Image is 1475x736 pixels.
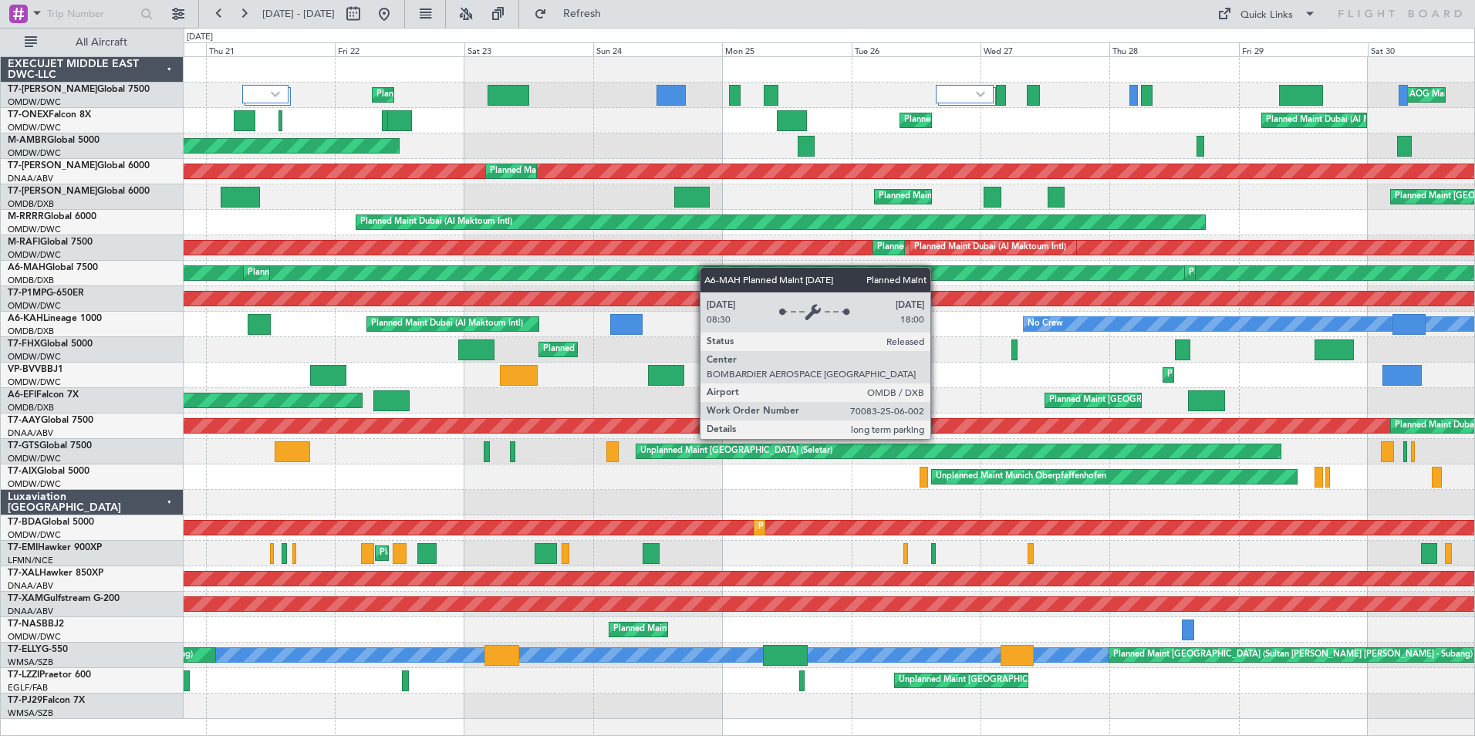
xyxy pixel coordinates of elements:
a: T7-BDAGlobal 5000 [8,518,94,527]
a: DNAA/ABV [8,580,53,592]
div: Sun 24 [593,42,722,56]
span: T7-AAY [8,416,41,425]
span: A6-KAH [8,314,43,323]
span: M-AMBR [8,136,47,145]
span: T7-AIX [8,467,37,476]
div: Unplanned Maint [GEOGRAPHIC_DATA] (Seletar) [640,440,832,463]
a: T7-ONEXFalcon 8X [8,110,91,120]
span: VP-BVV [8,365,41,374]
input: Trip Number [47,2,136,25]
span: T7-XAL [8,569,39,578]
span: T7-ONEX [8,110,49,120]
span: T7-NAS [8,620,42,629]
a: OMDW/DWC [8,147,61,159]
div: AOG Maint [GEOGRAPHIC_DATA] (Dubai Intl) [823,389,1004,412]
div: Planned Maint [GEOGRAPHIC_DATA] ([GEOGRAPHIC_DATA] Intl) [1189,262,1446,285]
a: OMDB/DXB [8,326,54,337]
a: OMDB/DXB [8,198,54,210]
a: T7-XAMGulfstream G-200 [8,594,120,603]
span: T7-ELLY [8,645,42,654]
a: T7-GTSGlobal 7500 [8,441,92,451]
a: T7-[PERSON_NAME]Global 6000 [8,161,150,170]
a: OMDW/DWC [8,631,61,643]
div: Mon 25 [722,42,851,56]
a: T7-XALHawker 850XP [8,569,103,578]
a: DNAA/ABV [8,173,53,184]
a: T7-[PERSON_NAME]Global 6000 [8,187,150,196]
div: Planned Maint [GEOGRAPHIC_DATA] ([GEOGRAPHIC_DATA] Intl) [1049,389,1307,412]
a: T7-[PERSON_NAME]Global 7500 [8,85,150,94]
span: M-RRRR [8,212,44,221]
a: T7-FHXGlobal 5000 [8,339,93,349]
a: T7-PJ29Falcon 7X [8,696,85,705]
span: Refresh [550,8,615,19]
a: T7-EMIHawker 900XP [8,543,102,552]
span: [DATE] - [DATE] [262,7,335,21]
button: Quick Links [1210,2,1324,26]
a: M-AMBRGlobal 5000 [8,136,100,145]
a: A6-MAHGlobal 7500 [8,263,98,272]
div: Planned Maint [GEOGRAPHIC_DATA] ([GEOGRAPHIC_DATA] Intl) [879,185,1136,208]
a: T7-LZZIPraetor 600 [8,670,91,680]
a: T7-ELLYG-550 [8,645,68,654]
a: WMSA/SZB [8,657,53,668]
a: OMDB/DXB [8,402,54,414]
img: arrow-gray.svg [976,91,985,97]
a: VP-BVVBBJ1 [8,365,63,374]
a: A6-KAHLineage 1000 [8,314,102,323]
span: T7-P1MP [8,289,46,298]
a: OMDW/DWC [8,249,61,261]
a: OMDW/DWC [8,529,61,541]
a: T7-P1MPG-650ER [8,289,84,298]
span: A6-EFI [8,390,36,400]
div: Planned Maint [PERSON_NAME] [380,542,508,565]
span: T7-LZZI [8,670,39,680]
span: A6-MAH [8,263,46,272]
div: Planned Maint Dubai (Al Maktoum Intl) [1167,363,1319,387]
a: DNAA/ABV [8,606,53,617]
a: OMDW/DWC [8,122,61,133]
div: Tue 26 [852,42,981,56]
a: WMSA/SZB [8,707,53,719]
span: T7-XAM [8,594,43,603]
div: Planned Maint Dubai (Al Maktoum Intl) [360,211,512,234]
div: Planned Maint Dubai (Al Maktoum Intl) [758,516,910,539]
div: Planned Maint Dubai (Al Maktoum Intl) [490,160,642,183]
span: All Aircraft [40,37,163,48]
div: [DATE] [187,31,213,44]
span: T7-BDA [8,518,42,527]
img: arrow-gray.svg [271,91,280,97]
div: Planned Maint Dubai (Al Maktoum Intl) [371,312,523,336]
div: Planned Maint Dubai (Al Maktoum Intl) [904,109,1056,132]
a: OMDW/DWC [8,453,61,464]
a: M-RAFIGlobal 7500 [8,238,93,247]
a: DNAA/ABV [8,427,53,439]
a: OMDW/DWC [8,300,61,312]
span: M-RAFI [8,238,40,247]
div: Fri 29 [1239,42,1368,56]
span: T7-[PERSON_NAME] [8,85,97,94]
a: T7-AAYGlobal 7500 [8,416,93,425]
div: Planned Maint Abuja ([PERSON_NAME] Intl) [613,618,787,641]
div: Planned Maint Dubai (Al Maktoum Intl) [376,83,528,106]
a: T7-NASBBJ2 [8,620,64,629]
div: Planned Maint Dubai (Al Maktoum Intl) [877,236,1029,259]
div: Planned Maint [GEOGRAPHIC_DATA] ([GEOGRAPHIC_DATA]) [543,338,786,361]
a: M-RRRRGlobal 6000 [8,212,96,221]
a: A6-EFIFalcon 7X [8,390,79,400]
div: Planned Maint [GEOGRAPHIC_DATA] (Sultan [PERSON_NAME] [PERSON_NAME] - Subang) [1113,643,1473,667]
a: OMDW/DWC [8,96,61,108]
span: T7-FHX [8,339,40,349]
button: All Aircraft [17,30,167,55]
span: T7-PJ29 [8,696,42,705]
div: Thu 28 [1109,42,1238,56]
a: EGLF/FAB [8,682,48,694]
span: T7-[PERSON_NAME] [8,187,97,196]
div: Unplanned Maint Munich Oberpfaffenhofen [936,465,1106,488]
a: OMDW/DWC [8,478,61,490]
div: Planned Maint Dubai (Al Maktoum Intl) [1266,109,1418,132]
div: Planned Maint Dubai (Al Maktoum Intl) [914,236,1066,259]
a: LFMN/NCE [8,555,53,566]
span: T7-EMI [8,543,38,552]
button: Refresh [527,2,619,26]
